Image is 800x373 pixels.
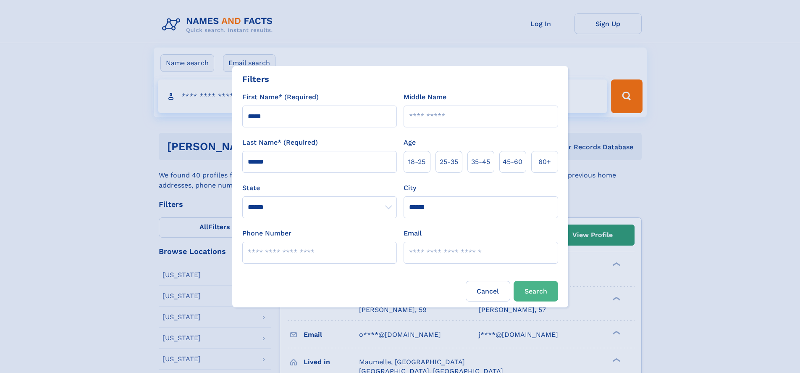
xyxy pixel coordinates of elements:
label: Last Name* (Required) [242,138,318,148]
button: Search [514,281,558,302]
div: Filters [242,73,269,85]
label: Email [404,228,422,238]
label: Cancel [466,281,510,302]
span: 25‑35 [440,157,458,167]
label: Middle Name [404,92,446,102]
span: 60+ [538,157,551,167]
label: City [404,183,416,193]
label: Phone Number [242,228,291,238]
span: 35‑45 [471,157,490,167]
label: State [242,183,397,193]
span: 45‑60 [503,157,522,167]
span: 18‑25 [408,157,425,167]
label: Age [404,138,416,148]
label: First Name* (Required) [242,92,319,102]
